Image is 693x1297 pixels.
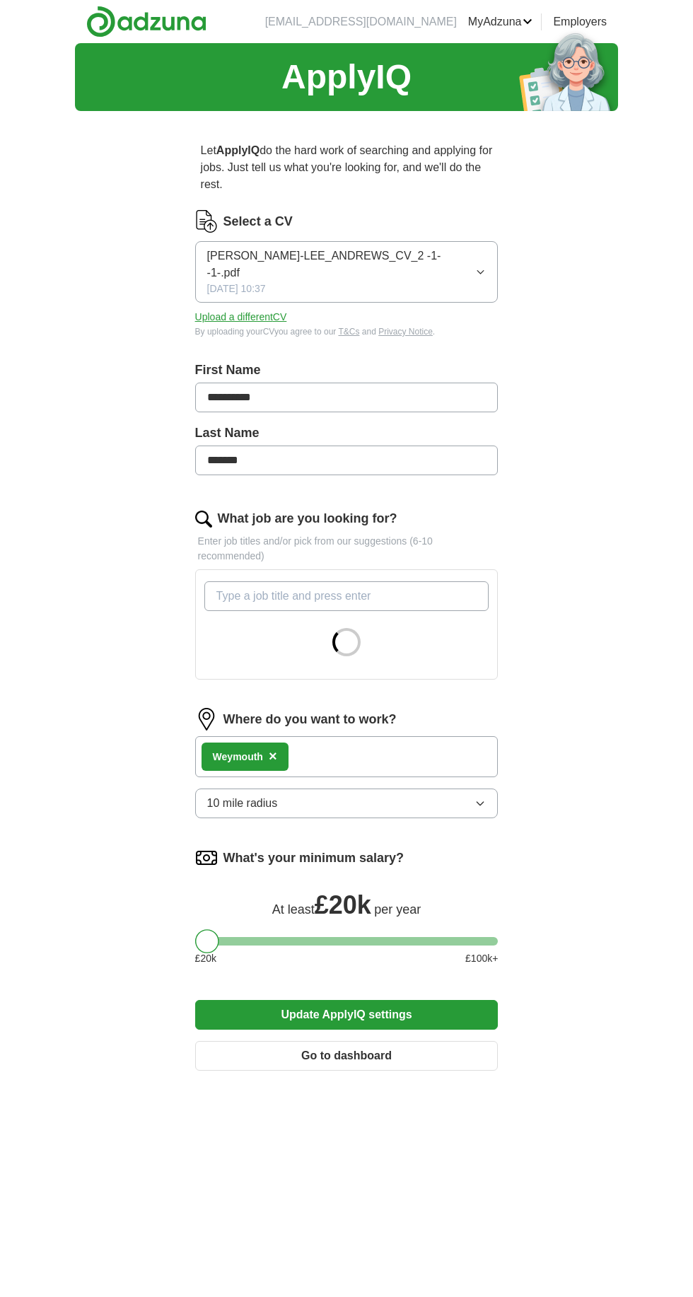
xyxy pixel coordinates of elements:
img: search.png [195,511,212,528]
button: 10 mile radius [195,789,499,818]
span: × [269,748,277,764]
span: £ 20 k [195,951,216,966]
h1: ApplyIQ [281,52,412,103]
strong: ApplyIQ [216,144,260,156]
a: MyAdzuna [468,13,533,30]
label: Select a CV [223,212,293,231]
span: £ 100 k+ [465,951,498,966]
div: Weymouth [213,750,263,764]
label: What job are you looking for? [218,509,397,528]
button: Go to dashboard [195,1041,499,1071]
div: By uploading your CV you agree to our and . [195,325,499,338]
input: Type a job title and press enter [204,581,489,611]
label: Where do you want to work? [223,710,397,729]
label: What's your minimum salary? [223,849,404,868]
a: Employers [553,13,607,30]
button: [PERSON_NAME]-LEE_ANDREWS_CV_2 -1- -1-.pdf[DATE] 10:37 [195,241,499,303]
label: Last Name [195,424,499,443]
img: CV Icon [195,210,218,233]
span: [PERSON_NAME]-LEE_ANDREWS_CV_2 -1- -1-.pdf [207,248,475,281]
a: T&Cs [338,327,359,337]
li: [EMAIL_ADDRESS][DOMAIN_NAME] [265,13,457,30]
label: First Name [195,361,499,380]
p: Let do the hard work of searching and applying for jobs. Just tell us what you're looking for, an... [195,136,499,199]
span: [DATE] 10:37 [207,281,266,296]
span: At least [272,902,315,917]
a: Privacy Notice [378,327,433,337]
button: Update ApplyIQ settings [195,1000,499,1030]
img: Adzuna logo [86,6,206,37]
button: × [269,746,277,767]
span: per year [374,902,421,917]
button: Upload a differentCV [195,310,287,325]
img: location.png [195,708,218,731]
img: salary.png [195,847,218,869]
span: 10 mile radius [207,795,278,812]
span: £ 20k [315,890,371,919]
p: Enter job titles and/or pick from our suggestions (6-10 recommended) [195,534,499,564]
